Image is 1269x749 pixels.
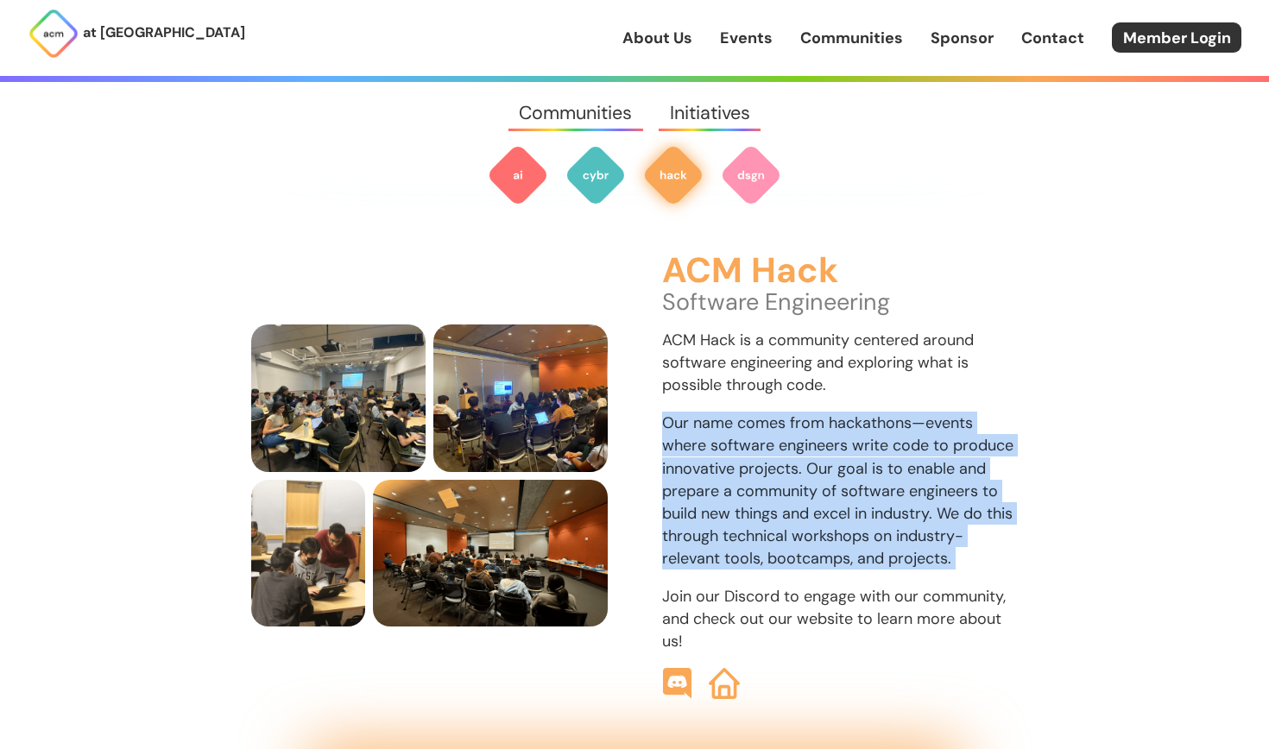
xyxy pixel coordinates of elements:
a: Member Login [1112,22,1241,53]
img: ACM AI [487,144,549,206]
h3: ACM Hack [662,252,1019,291]
a: Contact [1021,27,1084,49]
img: ACM Hack Website [709,668,740,699]
img: ACM Design [720,144,782,206]
img: members consider what their project responsibilities and technologies are at a Hack Event [373,480,608,627]
a: Communities [800,27,903,49]
img: ACM Hack [642,144,704,206]
p: Join our Discord to engage with our community, and check out our website to learn more about us! [662,585,1019,652]
img: members locking in at a Hack workshop [251,324,426,472]
p: Our name comes from hackathons—events where software engineers write code to produce innovative p... [662,412,1019,570]
p: at [GEOGRAPHIC_DATA] [83,22,245,44]
p: ACM Hack is a community centered around software engineering and exploring what is possible throu... [662,329,1019,396]
img: ACM Hack Discord [662,668,693,699]
img: ACM Cyber [565,144,627,206]
a: Initiatives [651,82,768,144]
a: Sponsor [931,27,994,49]
img: ACM Logo [28,8,79,60]
img: ACM Hack president Nikhil helps someone at a Hack Event [251,480,365,627]
img: members watch presentation at a Hack Event [433,324,608,472]
a: at [GEOGRAPHIC_DATA] [28,8,245,60]
a: Events [720,27,773,49]
a: Communities [501,82,651,144]
a: About Us [622,27,692,49]
p: Software Engineering [662,291,1019,313]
